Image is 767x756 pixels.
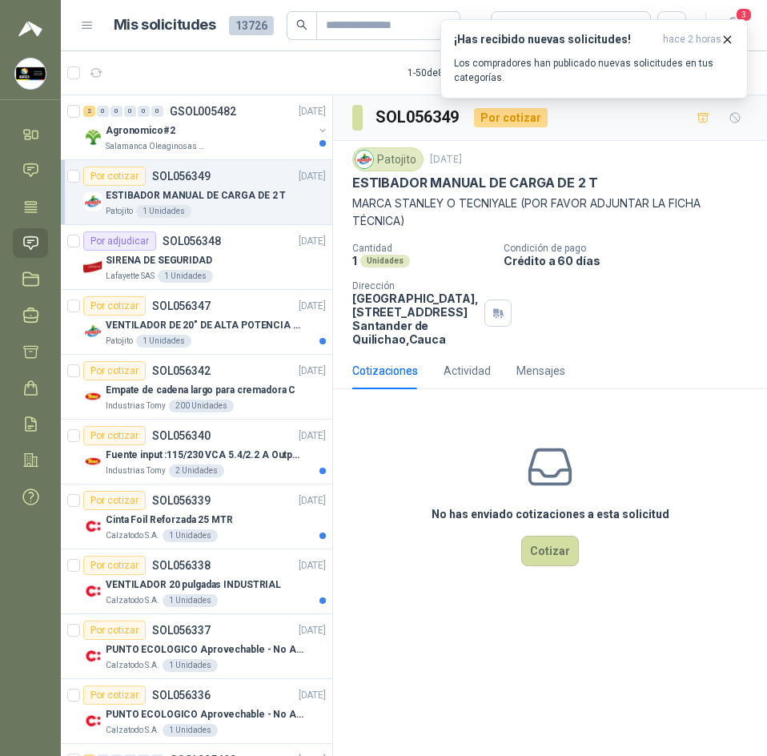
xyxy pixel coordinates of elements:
div: 0 [124,106,136,117]
p: SOL056337 [152,625,211,636]
div: Cotizaciones [352,362,418,380]
p: VENTILADOR DE 20" DE ALTA POTENCIA PARA ANCLAR A LA PARED [106,318,305,333]
p: Condición de pago [504,243,761,254]
p: Crédito a 60 días [504,254,761,267]
img: Company Logo [83,257,102,276]
div: 0 [110,106,122,117]
p: Patojito [106,335,133,348]
p: Cantidad [352,243,491,254]
p: Agronomico#2 [106,123,175,139]
p: Industrias Tomy [106,400,166,412]
p: SOL056338 [152,560,211,571]
img: Company Logo [15,58,46,89]
p: GSOL005482 [170,106,236,117]
p: Cinta Foil Reforzada 25 MTR [106,513,233,528]
p: MARCA STANLEY O TECNIYALE (POR FAVOR ADJUNTAR LA FICHA TÉCNICA) [352,195,748,230]
h1: Mis solicitudes [114,14,216,37]
div: 200 Unidades [169,400,234,412]
p: SOL056340 [152,430,211,441]
p: ESTIBADOR MANUAL DE CARGA DE 2 T [106,188,286,203]
img: Company Logo [355,151,373,168]
img: Company Logo [83,387,102,406]
div: 1 Unidades [163,529,218,542]
p: Lafayette SAS [106,270,155,283]
img: Company Logo [83,192,102,211]
h3: ¡Has recibido nuevas solicitudes! [454,33,657,46]
div: 1 Unidades [136,335,191,348]
p: [DATE] [299,299,326,314]
div: Por cotizar [83,556,146,575]
a: Por adjudicarSOL056348[DATE] Company LogoSIRENA DE SEGURIDADLafayette SAS1 Unidades [61,225,332,290]
div: 1 - 50 de 8010 [408,60,512,86]
img: Company Logo [83,322,102,341]
div: 0 [138,106,150,117]
div: Por cotizar [83,491,146,510]
img: Company Logo [83,452,102,471]
p: [DATE] [299,558,326,573]
p: [DATE] [299,104,326,119]
h3: SOL056349 [375,105,461,130]
a: Por cotizarSOL056338[DATE] Company LogoVENTILADOR 20 pulgadas INDUSTRIALCalzatodo S.A.1 Unidades [61,549,332,614]
img: Company Logo [83,581,102,601]
p: PUNTO ECOLOGICO Aprovechable - No Aprovechable 20Litros Blanco - Negro [106,642,305,657]
span: search [296,19,307,30]
p: PUNTO ECOLOGICO Aprovechable - No Aprovechable 20Litros Blanco - Negro [106,707,305,722]
div: Por cotizar [474,108,548,127]
p: SOL056347 [152,300,211,312]
p: [DATE] [299,234,326,249]
p: SOL056342 [152,365,211,376]
div: 1 Unidades [163,594,218,607]
span: 3 [735,7,753,22]
a: Por cotizarSOL056336[DATE] Company LogoPUNTO ECOLOGICO Aprovechable - No Aprovechable 20Litros Bl... [61,679,332,744]
p: SIRENA DE SEGURIDAD [106,253,212,268]
h3: No has enviado cotizaciones a esta solicitud [432,505,669,523]
a: 2 0 0 0 0 0 GSOL005482[DATE] Company LogoAgronomico#2Salamanca Oleaginosas SAS [83,102,329,153]
p: [DATE] [299,623,326,638]
img: Company Logo [83,711,102,730]
p: ESTIBADOR MANUAL DE CARGA DE 2 T [352,175,598,191]
div: 2 Unidades [169,464,224,477]
div: 0 [97,106,109,117]
div: Por cotizar [83,621,146,640]
div: Todas [501,17,535,34]
p: [DATE] [299,169,326,184]
div: 1 Unidades [158,270,213,283]
p: SOL056348 [163,235,221,247]
div: Por adjudicar [83,231,156,251]
img: Logo peakr [18,19,42,38]
div: Unidades [360,255,410,267]
p: Calzatodo S.A. [106,659,159,672]
p: Industrias Tomy [106,464,166,477]
div: 1 Unidades [163,659,218,672]
div: 1 Unidades [136,205,191,218]
div: Por cotizar [83,167,146,186]
p: Patojito [106,205,133,218]
p: SOL056349 [152,171,211,182]
button: 3 [719,11,748,40]
div: 0 [151,106,163,117]
div: Mensajes [516,362,565,380]
p: Los compradores han publicado nuevas solicitudes en tus categorías. [454,56,734,85]
p: [DATE] [430,152,462,167]
p: [DATE] [299,364,326,379]
div: 1 Unidades [163,724,218,737]
p: SOL056339 [152,495,211,506]
p: [DATE] [299,493,326,509]
a: Por cotizarSOL056337[DATE] Company LogoPUNTO ECOLOGICO Aprovechable - No Aprovechable 20Litros Bl... [61,614,332,679]
img: Company Logo [83,517,102,536]
p: SOL056336 [152,690,211,701]
p: Fuente input :115/230 VCA 5.4/2.2 A Output: 24 VDC 10 A 47-63 Hz [106,448,305,463]
p: 1 [352,254,357,267]
a: Por cotizarSOL056347[DATE] Company LogoVENTILADOR DE 20" DE ALTA POTENCIA PARA ANCLAR A LA PAREDP... [61,290,332,355]
p: [DATE] [299,428,326,444]
p: VENTILADOR 20 pulgadas INDUSTRIAL [106,577,281,593]
span: 13726 [229,16,274,35]
span: hace 2 horas [663,33,721,46]
a: Por cotizarSOL056342[DATE] Company LogoEmpate de cadena largo para cremadora CIndustrias Tomy200 ... [61,355,332,420]
div: Por cotizar [83,686,146,705]
p: Dirección [352,280,478,292]
div: Patojito [352,147,424,171]
p: Salamanca Oleaginosas SAS [106,140,207,153]
p: [DATE] [299,688,326,703]
div: Por cotizar [83,361,146,380]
